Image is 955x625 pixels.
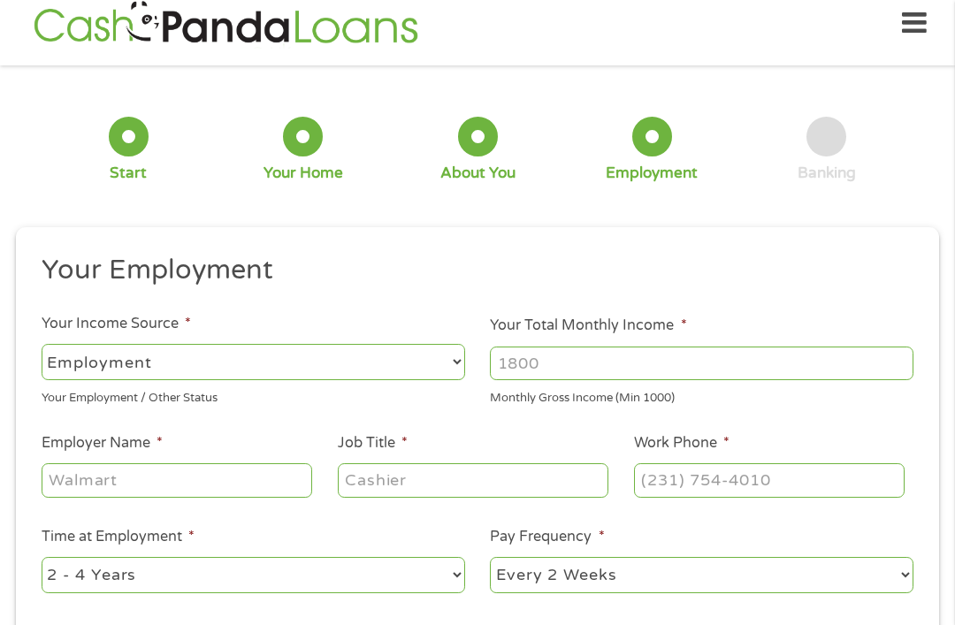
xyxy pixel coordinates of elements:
div: About You [440,164,516,183]
input: 1800 [490,347,913,380]
div: Your Employment / Other Status [42,384,465,408]
h2: Your Employment [42,253,901,288]
label: Your Income Source [42,315,191,333]
label: Time at Employment [42,528,195,546]
label: Job Title [338,434,408,453]
div: Start [110,164,147,183]
div: Banking [798,164,856,183]
input: (231) 754-4010 [634,463,905,497]
div: Monthly Gross Income (Min 1000) [490,384,913,408]
input: Cashier [338,463,608,497]
label: Work Phone [634,434,730,453]
div: Your Home [264,164,343,183]
label: Pay Frequency [490,528,604,546]
div: Employment [606,164,698,183]
input: Walmart [42,463,312,497]
label: Your Total Monthly Income [490,316,686,335]
label: Employer Name [42,434,163,453]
